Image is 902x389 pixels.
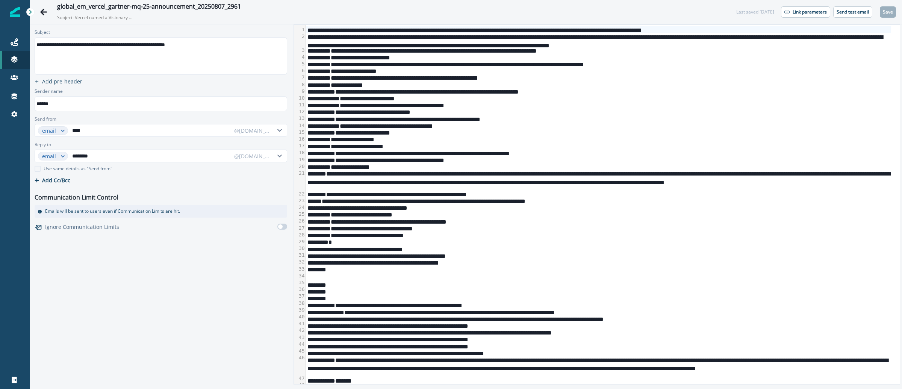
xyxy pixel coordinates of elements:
[42,152,57,160] div: email
[35,193,118,202] p: Communication Limit Control
[294,142,306,149] div: 17
[294,26,306,33] div: 1
[234,152,270,160] div: @[DOMAIN_NAME]
[45,208,180,215] p: Emails will be sent to users even if Communication Limits are hit.
[294,272,306,279] div: 34
[294,218,306,224] div: 26
[294,375,306,382] div: 47
[294,191,306,197] div: 22
[294,81,306,88] div: 8
[45,223,119,231] p: Ignore Communication Limits
[294,259,306,265] div: 32
[294,232,306,238] div: 28
[294,122,306,129] div: 14
[44,165,112,172] p: Use same details as "Send from"
[294,354,306,375] div: 46
[294,67,306,74] div: 6
[793,9,827,15] p: Link parameters
[294,156,306,163] div: 19
[294,348,306,354] div: 45
[294,307,306,313] div: 39
[294,149,306,156] div: 18
[294,313,306,320] div: 40
[294,238,306,245] div: 29
[35,116,56,123] label: Send from
[294,170,306,191] div: 21
[294,33,306,47] div: 2
[294,225,306,232] div: 27
[35,88,63,96] p: Sender name
[883,9,893,15] p: Save
[294,341,306,348] div: 44
[880,6,896,18] button: Save
[294,47,306,54] div: 3
[294,286,306,293] div: 36
[294,95,306,101] div: 10
[42,78,82,85] p: Add pre-header
[736,9,774,15] div: Last saved [DATE]
[833,6,872,18] button: Send test email
[294,334,306,341] div: 43
[294,136,306,142] div: 16
[294,204,306,211] div: 24
[42,127,57,135] div: email
[294,320,306,327] div: 41
[234,127,270,135] div: @[DOMAIN_NAME]
[294,115,306,122] div: 13
[294,266,306,272] div: 33
[294,245,306,252] div: 30
[294,300,306,307] div: 38
[35,29,50,37] p: Subject
[294,129,306,136] div: 15
[294,279,306,286] div: 35
[294,382,306,389] div: 48
[294,211,306,218] div: 25
[36,5,51,20] button: Go back
[57,3,241,11] div: global_em_vercel_gartner-mq-25-announcement_20250807_2961
[32,78,85,85] button: add preheader
[35,177,70,184] button: Add Cc/Bcc
[294,61,306,67] div: 5
[294,101,306,108] div: 11
[57,11,132,21] p: Subject: Vercel named a Visionary in the 2025 Gartner® Magic Quadrant™ Report
[294,108,306,115] div: 12
[294,54,306,61] div: 4
[10,7,20,17] img: Inflection
[35,141,51,148] label: Reply to
[781,6,830,18] button: Link parameters
[294,293,306,300] div: 37
[294,197,306,204] div: 23
[837,9,869,15] p: Send test email
[294,327,306,334] div: 42
[294,163,306,170] div: 20
[294,74,306,81] div: 7
[294,88,306,95] div: 9
[294,252,306,259] div: 31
